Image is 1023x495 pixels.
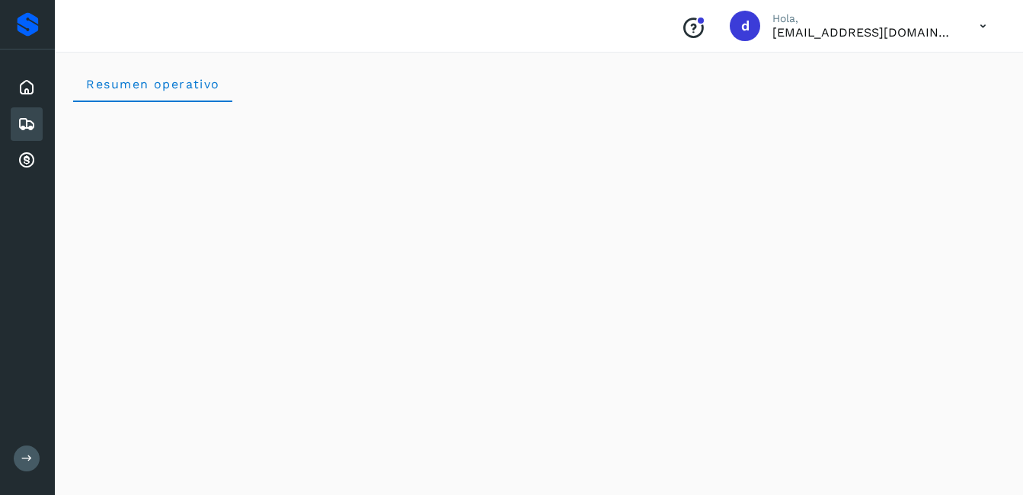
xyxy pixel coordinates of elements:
[772,12,955,25] p: Hola,
[772,25,955,40] p: dcordero@grupoterramex.com
[85,77,220,91] span: Resumen operativo
[11,71,43,104] div: Inicio
[11,107,43,141] div: Embarques
[11,144,43,177] div: Cuentas por cobrar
